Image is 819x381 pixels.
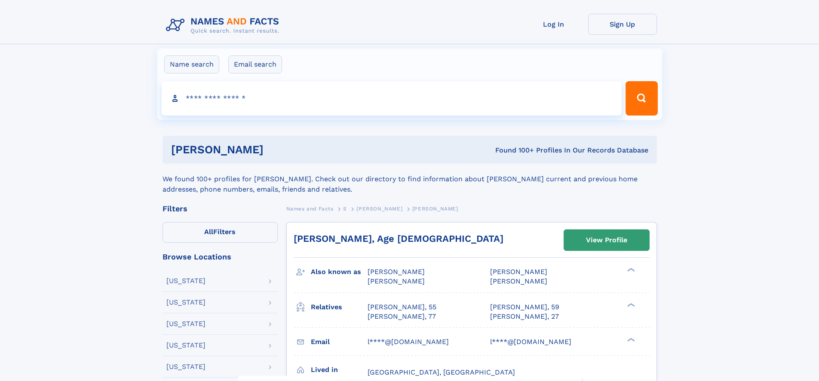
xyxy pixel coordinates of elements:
[490,312,559,321] a: [PERSON_NAME], 27
[204,228,213,236] span: All
[368,312,436,321] a: [PERSON_NAME], 77
[166,363,206,370] div: [US_STATE]
[368,268,425,276] span: [PERSON_NAME]
[625,267,635,273] div: ❯
[163,164,657,195] div: We found 100+ profiles for [PERSON_NAME]. Check out our directory to find information about [PERS...
[166,299,206,306] div: [US_STATE]
[356,206,402,212] span: [PERSON_NAME]
[343,203,347,214] a: S
[519,14,588,35] a: Log In
[356,203,402,214] a: [PERSON_NAME]
[412,206,458,212] span: [PERSON_NAME]
[164,55,219,73] label: Name search
[626,81,657,116] button: Search Button
[286,203,334,214] a: Names and Facts
[171,144,380,155] h1: [PERSON_NAME]
[163,205,278,213] div: Filters
[163,14,286,37] img: Logo Names and Facts
[163,222,278,243] label: Filters
[625,302,635,308] div: ❯
[311,265,368,279] h3: Also known as
[294,233,503,244] a: [PERSON_NAME], Age [DEMOGRAPHIC_DATA]
[368,302,436,312] a: [PERSON_NAME], 55
[166,320,206,327] div: [US_STATE]
[368,277,425,285] span: [PERSON_NAME]
[166,277,206,284] div: [US_STATE]
[163,253,278,261] div: Browse Locations
[228,55,282,73] label: Email search
[311,363,368,377] h3: Lived in
[343,206,347,212] span: S
[368,368,515,376] span: [GEOGRAPHIC_DATA], [GEOGRAPHIC_DATA]
[588,14,657,35] a: Sign Up
[311,335,368,349] h3: Email
[564,230,649,250] a: View Profile
[490,268,547,276] span: [PERSON_NAME]
[311,300,368,314] h3: Relatives
[166,342,206,349] div: [US_STATE]
[586,230,627,250] div: View Profile
[625,337,635,342] div: ❯
[490,277,547,285] span: [PERSON_NAME]
[162,81,622,116] input: search input
[490,302,559,312] a: [PERSON_NAME], 59
[379,146,648,155] div: Found 100+ Profiles In Our Records Database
